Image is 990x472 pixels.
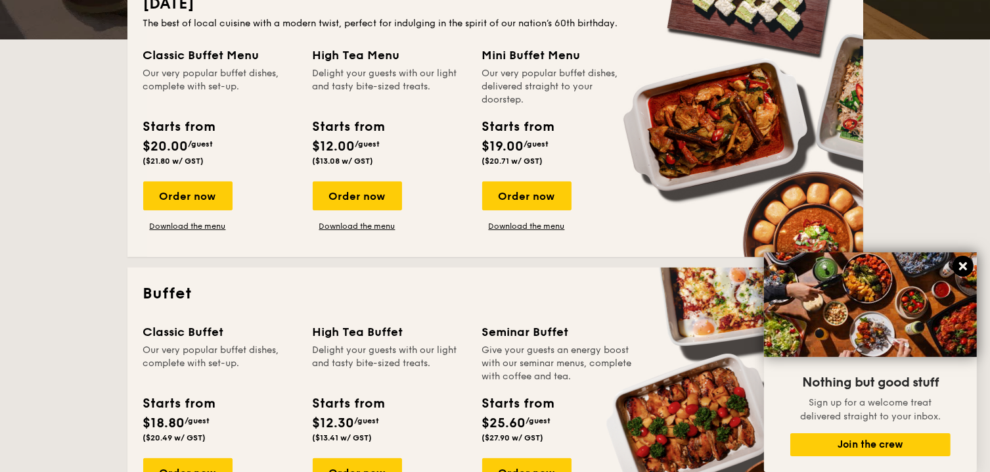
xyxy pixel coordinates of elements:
[313,221,402,231] a: Download the menu
[189,139,214,149] span: /guest
[953,256,974,277] button: Close
[143,46,297,64] div: Classic Buffet Menu
[143,394,215,413] div: Starts from
[482,323,636,341] div: Seminar Buffet
[185,416,210,425] span: /guest
[526,416,551,425] span: /guest
[313,415,355,431] span: $12.30
[143,415,185,431] span: $18.80
[482,181,572,210] div: Order now
[143,433,206,442] span: ($20.49 w/ GST)
[313,433,372,442] span: ($13.41 w/ GST)
[143,67,297,106] div: Our very popular buffet dishes, complete with set-up.
[143,17,847,30] div: The best of local cuisine with a modern twist, perfect for indulging in the spirit of our nation’...
[482,344,636,383] div: Give your guests an energy boost with our seminar menus, complete with coffee and tea.
[313,139,355,154] span: $12.00
[802,375,939,390] span: Nothing but good stuff
[524,139,549,149] span: /guest
[790,433,951,456] button: Join the crew
[482,46,636,64] div: Mini Buffet Menu
[482,433,544,442] span: ($27.90 w/ GST)
[143,283,847,304] h2: Buffet
[143,221,233,231] a: Download the menu
[313,46,466,64] div: High Tea Menu
[313,323,466,341] div: High Tea Buffet
[482,67,636,106] div: Our very popular buffet dishes, delivered straight to your doorstep.
[482,139,524,154] span: $19.00
[313,344,466,383] div: Delight your guests with our light and tasty bite-sized treats.
[143,344,297,383] div: Our very popular buffet dishes, complete with set-up.
[143,323,297,341] div: Classic Buffet
[313,394,384,413] div: Starts from
[800,397,941,422] span: Sign up for a welcome treat delivered straight to your inbox.
[313,67,466,106] div: Delight your guests with our light and tasty bite-sized treats.
[143,139,189,154] span: $20.00
[313,117,384,137] div: Starts from
[143,181,233,210] div: Order now
[764,252,977,357] img: DSC07876-Edit02-Large.jpeg
[482,394,554,413] div: Starts from
[355,416,380,425] span: /guest
[313,156,374,166] span: ($13.08 w/ GST)
[482,221,572,231] a: Download the menu
[313,181,402,210] div: Order now
[355,139,380,149] span: /guest
[482,415,526,431] span: $25.60
[143,156,204,166] span: ($21.80 w/ GST)
[482,156,543,166] span: ($20.71 w/ GST)
[482,117,554,137] div: Starts from
[143,117,215,137] div: Starts from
